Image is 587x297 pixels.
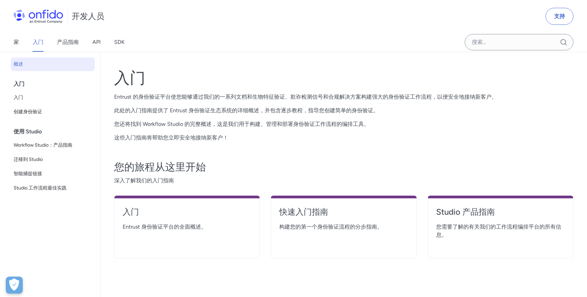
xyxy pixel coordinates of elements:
a: 入门 [123,207,251,223]
img: Onfido 标志 [14,10,63,23]
a: 入门 [11,91,95,104]
font: 迁移到 Studio [14,156,43,162]
font: 这些入门指南将帮助您立即安全地接纳新客户！ [114,134,228,141]
font: 家 [14,39,19,45]
font: 入门 [14,81,24,87]
a: SDK [114,33,125,52]
a: 智能捕捉链接 [11,167,95,181]
a: 概述 [11,57,95,71]
a: Studio 工作流程最佳实践 [11,181,95,195]
font: 快速入门指南 [279,207,328,217]
a: 入门 [33,33,43,52]
a: 产品指南 [57,33,79,52]
font: 构建您的第一个身份验证流程的分步指南。 [279,224,383,230]
font: 智能捕捉链接 [14,171,42,177]
font: 入门 [123,207,139,217]
font: 支持 [554,13,565,19]
a: 创建身份验证 [11,105,95,119]
font: SDK [114,39,125,45]
a: 迁移到 Studio [11,153,95,166]
div: Cookie Preferences [6,277,23,294]
font: API [92,39,101,45]
font: Studio 工作流程最佳实践 [14,185,67,191]
font: Studio 产品指南 [436,207,495,217]
font: 入门 [114,68,145,87]
button: Open Preferences [6,277,23,294]
font: Workflow Studio：产品指南 [14,142,72,148]
a: Studio 产品指南 [436,207,565,223]
font: 概述 [14,61,23,67]
a: 支持 [546,8,573,25]
font: 您还将找到 Workflow Studio 的完整概述，这是我们用于构建、管理和部署身份验证工作流程的编排工具。 [114,121,369,127]
a: 快速入门指南 [279,207,408,223]
font: 开发人员 [72,11,104,21]
a: 家 [14,33,19,52]
font: 创建身份验证 [14,109,42,115]
font: 深入了解我们的入门指南 [114,177,174,184]
font: 入门 [33,39,43,45]
font: 使用 Studio [14,128,42,135]
font: Entrust 身份验证平台的全面概述。 [123,224,207,230]
a: API [92,33,101,52]
a: Workflow Studio：产品指南 [11,138,95,152]
font: 产品指南 [57,39,79,45]
font: 入门 [14,95,23,100]
font: 此处的入门指南提供了 Entrust 身份验证生态系统的详细概述，并包含逐步教程，指导您创建简单的身份验证。 [114,107,379,114]
font: 您需要了解的有关我们的工作流程编排平台的所有信息。 [436,224,561,238]
font: 您的旅程从这里开始 [114,161,206,173]
font: Entrust 的身份验证平台使您能够通过我们的一系列文档和生物特征验证、欺诈检测信号和合规解决方案构建强大的身份验证工作流程，以便安全地接纳新客户。 [114,94,497,100]
input: Onfido 搜索输入字段 [465,34,573,50]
